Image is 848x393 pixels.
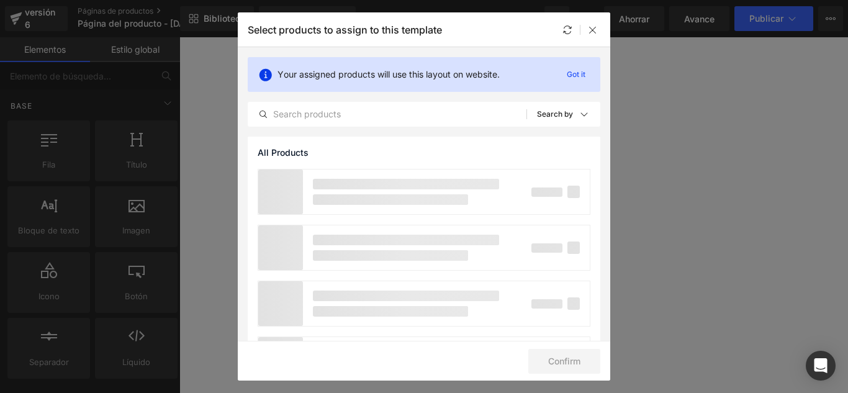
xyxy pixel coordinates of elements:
[248,107,526,122] input: Search products
[528,349,600,374] button: Confirm
[277,68,500,81] p: Your assigned products will use this layout on website.
[562,67,590,82] p: Got it
[248,24,442,36] p: Select products to assign to this template
[806,351,836,381] div: Abrir Intercom Messenger
[258,148,309,158] span: All Products
[537,110,573,119] p: Search by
